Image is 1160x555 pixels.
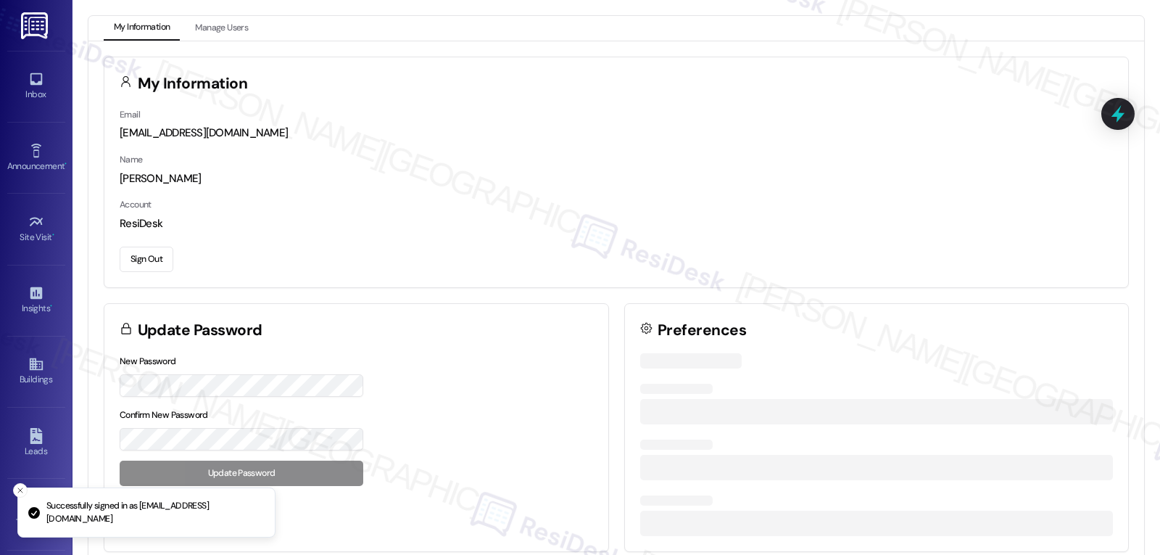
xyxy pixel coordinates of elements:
[120,247,173,272] button: Sign Out
[13,483,28,498] button: Close toast
[120,409,208,421] label: Confirm New Password
[46,500,263,525] p: Successfully signed in as [EMAIL_ADDRESS][DOMAIN_NAME]
[658,323,746,338] h3: Preferences
[120,355,176,367] label: New Password
[120,126,1113,141] div: [EMAIL_ADDRESS][DOMAIN_NAME]
[138,76,248,91] h3: My Information
[21,12,51,39] img: ResiDesk Logo
[7,495,65,534] a: Templates •
[138,323,262,338] h3: Update Password
[120,154,143,165] label: Name
[120,109,140,120] label: Email
[7,281,65,320] a: Insights •
[50,301,52,311] span: •
[7,424,65,463] a: Leads
[185,16,258,41] button: Manage Users
[120,216,1113,231] div: ResiDesk
[120,171,1113,186] div: [PERSON_NAME]
[104,16,180,41] button: My Information
[52,230,54,240] span: •
[65,159,67,169] span: •
[7,352,65,391] a: Buildings
[7,67,65,106] a: Inbox
[120,199,152,210] label: Account
[7,210,65,249] a: Site Visit •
